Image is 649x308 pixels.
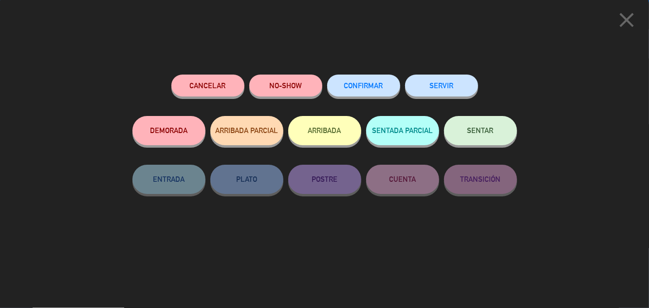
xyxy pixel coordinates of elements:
[614,8,639,32] i: close
[467,126,494,135] span: SENTAR
[132,116,205,145] button: DEMORADA
[444,165,517,194] button: TRANSICIÓN
[171,75,244,96] button: Cancelar
[132,165,205,194] button: ENTRADA
[366,116,439,145] button: SENTADA PARCIAL
[249,75,322,96] button: NO-SHOW
[344,81,383,90] span: CONFIRMAR
[366,165,439,194] button: CUENTA
[288,116,361,145] button: ARRIBADA
[210,116,283,145] button: ARRIBADA PARCIAL
[210,165,283,194] button: PLATO
[405,75,478,96] button: SERVIR
[327,75,400,96] button: CONFIRMAR
[288,165,361,194] button: POSTRE
[215,126,278,135] span: ARRIBADA PARCIAL
[444,116,517,145] button: SENTAR
[612,7,642,36] button: close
